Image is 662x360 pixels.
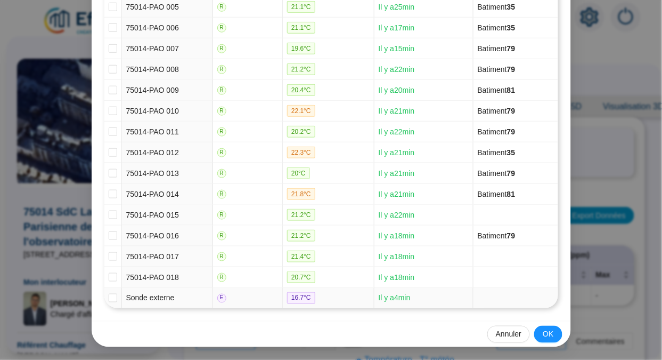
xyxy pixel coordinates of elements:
span: 21.8 °C [287,188,315,200]
td: 75014-PAO 013 [122,163,213,184]
span: R [217,107,226,116]
span: 16.7 °C [287,292,315,304]
td: 75014-PAO 012 [122,142,213,163]
span: Annuler [496,329,521,340]
span: Il y a 25 min [379,3,415,11]
span: Il y a 21 min [379,107,415,115]
span: 79 [507,127,516,136]
span: R [217,148,226,157]
button: OK [534,326,562,343]
span: R [217,169,226,178]
span: 81 [507,190,516,198]
td: 75014-PAO 010 [122,101,213,122]
span: 20.7 °C [287,271,315,283]
span: R [217,65,226,74]
span: Il y a 22 min [379,211,415,219]
span: Il y a 21 min [379,148,415,157]
span: R [217,231,226,241]
span: R [217,3,226,12]
span: 20.2 °C [287,126,315,138]
span: 20.4 °C [287,84,315,96]
span: R [217,252,226,261]
span: 35 [507,3,516,11]
td: 75014-PAO 009 [122,80,213,101]
span: Il y a 17 min [379,23,415,32]
td: 75014-PAO 014 [122,184,213,205]
span: 79 [507,65,516,74]
span: Batiment [478,3,516,11]
span: OK [543,329,553,340]
span: 22.1 °C [287,105,315,117]
span: 21.2 °C [287,63,315,75]
span: 21.1 °C [287,22,315,34]
span: R [217,273,226,282]
span: 79 [507,231,516,240]
span: Il y a 20 min [379,86,415,94]
span: Il y a 21 min [379,190,415,198]
span: Batiment [478,169,516,178]
td: 75014-PAO 006 [122,18,213,38]
span: Batiment [478,127,516,136]
span: Il y a 18 min [379,273,415,282]
span: Batiment [478,23,516,32]
span: Il y a 4 min [379,294,411,302]
span: 79 [507,169,516,178]
span: 19.6 °C [287,43,315,54]
span: 81 [507,86,516,94]
span: 21.1 °C [287,1,315,13]
span: Batiment [478,148,516,157]
span: Batiment [478,231,516,240]
td: 75014-PAO 017 [122,246,213,267]
span: Il y a 22 min [379,127,415,136]
span: R [217,44,226,53]
span: Il y a 22 min [379,65,415,74]
span: 20 °C [287,167,310,179]
span: 22.3 °C [287,147,315,158]
button: Annuler [487,326,530,343]
span: Batiment [478,44,516,53]
td: 75014-PAO 018 [122,267,213,288]
span: Il y a 21 min [379,169,415,178]
span: R [217,190,226,199]
td: 75014-PAO 008 [122,59,213,80]
span: Batiment [478,86,516,94]
span: 21.4 °C [287,251,315,262]
span: Il y a 18 min [379,252,415,261]
td: 75014-PAO 016 [122,226,213,246]
span: R [217,127,226,137]
span: 21.2 °C [287,230,315,242]
span: Batiment [478,65,516,74]
span: Il y a 15 min [379,44,415,53]
span: 79 [507,44,516,53]
span: E [217,294,226,303]
td: 75014-PAO 015 [122,205,213,226]
span: 79 [507,107,516,115]
span: R [217,211,226,220]
span: 35 [507,23,516,32]
td: 75014-PAO 007 [122,38,213,59]
span: 35 [507,148,516,157]
td: 75014-PAO 011 [122,122,213,142]
span: Batiment [478,107,516,115]
span: 21.2 °C [287,209,315,221]
td: Sonde externe [122,288,213,308]
span: Batiment [478,190,516,198]
span: R [217,23,226,33]
span: R [217,86,226,95]
span: Il y a 18 min [379,231,415,240]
